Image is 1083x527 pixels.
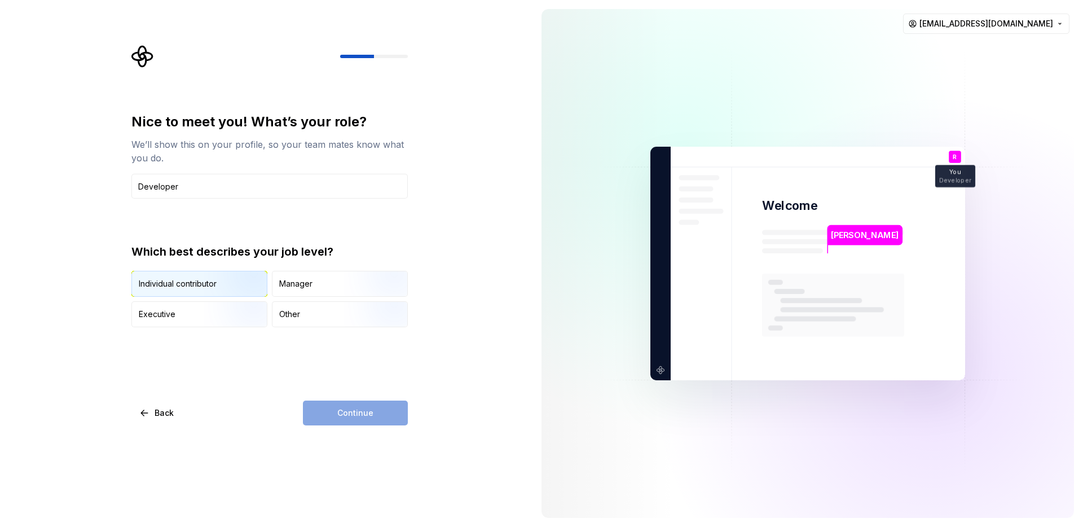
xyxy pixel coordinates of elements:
[131,45,154,68] svg: Supernova Logo
[155,407,174,419] span: Back
[131,138,408,165] div: We’ll show this on your profile, so your team mates know what you do.
[949,169,961,175] p: You
[139,278,217,289] div: Individual contributor
[939,177,971,183] p: Developer
[953,154,957,160] p: R
[139,309,175,320] div: Executive
[903,14,1069,34] button: [EMAIL_ADDRESS][DOMAIN_NAME]
[131,401,183,425] button: Back
[131,244,408,260] div: Which best describes your job level?
[131,174,408,199] input: Job title
[279,309,300,320] div: Other
[831,229,899,241] p: [PERSON_NAME]
[131,113,408,131] div: Nice to meet you! What’s your role?
[762,197,817,214] p: Welcome
[279,278,312,289] div: Manager
[919,18,1053,29] span: [EMAIL_ADDRESS][DOMAIN_NAME]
